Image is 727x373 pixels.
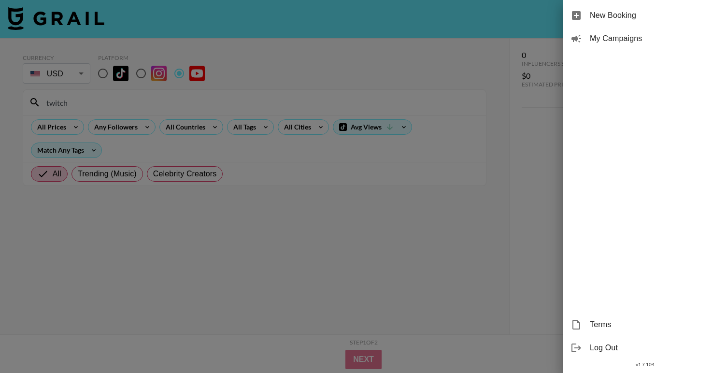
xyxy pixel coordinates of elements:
[563,336,727,359] div: Log Out
[590,319,719,330] span: Terms
[563,313,727,336] div: Terms
[679,325,715,361] iframe: Drift Widget Chat Controller
[563,359,727,370] div: v 1.7.104
[590,10,719,21] span: New Booking
[590,33,719,44] span: My Campaigns
[563,27,727,50] div: My Campaigns
[563,4,727,27] div: New Booking
[590,342,719,354] span: Log Out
